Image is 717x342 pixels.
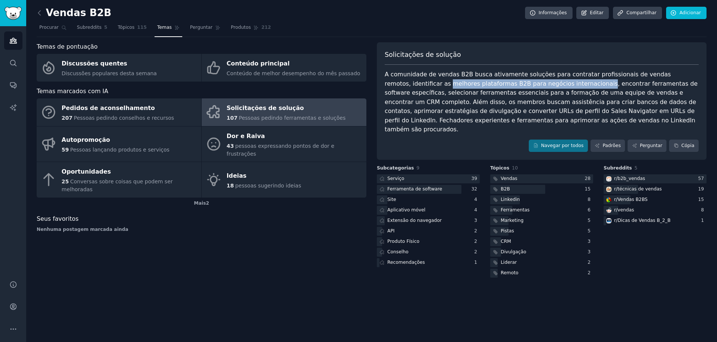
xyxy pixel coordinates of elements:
[74,22,110,37] a: Subreddits5
[474,239,477,244] font: 2
[202,162,366,198] a: Ideias18pessoas sugerindo ideias
[377,258,480,268] a: Recomendações1
[701,207,704,213] font: 8
[385,71,699,133] font: A comunidade de vendas B2B busca ativamente soluções para contratar profissionais de vendas remot...
[227,183,234,189] font: 18
[202,98,366,126] a: Solicitações de solução107Pessoas pedindo ferramentas e soluções
[227,115,238,121] font: 107
[626,10,656,15] font: Compartilhar
[590,10,603,15] font: Editar
[698,176,704,181] font: 57
[490,185,593,194] a: B2B15
[501,207,530,213] font: Ferramentas
[37,22,69,37] a: Procurar
[588,197,591,202] font: 8
[37,88,108,95] font: Temas marcados com IA
[37,54,201,82] a: Discussões quentesDiscussões populares desta semana
[613,7,662,19] a: Compartilhar
[377,216,480,226] a: Extensão do navegador3
[62,104,155,112] font: Pedidos de aconselhamento
[377,165,414,171] font: Subcategorias
[387,207,425,213] font: Aplicativo móvel
[490,174,593,184] a: Vendas28
[227,143,234,149] font: 43
[588,228,591,233] font: 5
[698,186,704,192] font: 19
[62,178,69,184] font: 25
[617,197,647,202] font: Vendas B2BS
[617,207,634,213] font: vendas
[606,197,611,202] img: Vendas B2BS
[104,25,107,30] font: 5
[385,51,461,58] font: Solicitações de solução
[387,260,425,265] font: Recomendações
[387,176,404,181] font: Serviço
[617,218,671,223] font: Dicas de Vendas B_2_B
[614,218,617,223] font: r/
[501,270,518,275] font: Remoto
[538,10,567,15] font: Informações
[37,215,79,222] font: Seus favoritos
[37,98,201,126] a: Pedidos de aconselhamento207Pessoas pedindo conselhos e recursos
[227,60,290,67] font: Conteúdo principal
[501,186,510,192] font: B2B
[501,260,517,265] font: Liderar
[62,70,157,76] font: Discussões populares desta semana
[227,104,304,112] font: Solicitações de solução
[490,206,593,215] a: Ferramentas6
[202,126,366,162] a: Dor e Raiva43pessoas expressando pontos de dor e frustrações
[231,25,251,30] font: Produtos
[604,195,707,205] a: Vendas B2BSr/Vendas B2BS15
[387,249,408,254] font: Conselho
[37,126,201,162] a: Autopromoção59Pessoas lançando produtos e serviços
[387,239,419,244] font: Produto Físico
[474,249,477,254] font: 2
[614,197,617,202] font: r/
[604,165,632,171] font: Subreddits
[387,218,442,223] font: Extensão do navegador
[261,25,271,30] font: 212
[501,176,517,181] font: Vendas
[118,25,135,30] font: Tópicos
[190,25,213,30] font: Perguntar
[228,22,274,37] a: Produtos212
[604,174,707,184] a: vendas b2br/b2b_vendas57
[227,132,265,140] font: Dor e Raiva
[698,197,704,202] font: 15
[606,218,611,223] img: Dicas de Venda B_2_B
[74,115,174,121] font: Pessoas pedindo conselhos e recursos
[617,176,645,181] font: b2b_vendas
[606,176,611,181] img: vendas b2b
[377,185,480,194] a: Ferramenta de software32
[602,143,620,148] font: Padrões
[588,249,591,254] font: 3
[588,270,591,275] font: 2
[490,216,593,226] a: Marketing5
[377,248,480,257] a: Conselho2
[490,165,509,171] font: Tópicos
[541,143,584,148] font: Navegar por todos
[155,22,182,37] a: Temas
[187,22,223,37] a: Perguntar
[701,218,704,223] font: 1
[37,43,98,50] font: Temas de pontuação
[474,260,477,265] font: 1
[614,176,617,181] font: r/
[490,269,593,278] a: Remoto2
[604,216,707,226] a: Dicas de Venda B_2_Br/Dicas de Vendas B_2_B1
[417,165,419,171] font: 9
[227,70,360,76] font: Conteúdo de melhor desempenho do mês passado
[501,228,514,233] font: Pistas
[62,147,69,153] font: 59
[227,172,247,179] font: Ideias
[115,22,149,37] a: Tópicos115
[501,218,524,223] font: Marketing
[194,201,206,206] font: Mais
[46,7,112,18] font: Vendas B2B
[606,208,611,213] img: vendas
[39,25,59,30] font: Procurar
[617,186,662,192] font: técnicas de vendas
[585,186,591,192] font: 15
[606,187,611,192] img: técnicas de vendas
[62,115,73,121] font: 207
